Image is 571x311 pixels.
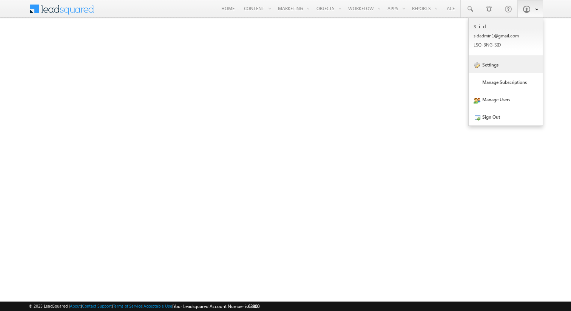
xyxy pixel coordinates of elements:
p: LSQ-B NG-SI D [474,42,538,48]
a: Settings [469,56,543,73]
a: Contact Support [82,303,112,308]
span: Your Leadsquared Account Number is [173,303,259,309]
a: Manage Users [469,91,543,108]
a: Sid sidadmin1@gmail.com LSQ-BNG-SID [469,18,543,56]
a: Sign Out [469,108,543,125]
span: © 2025 LeadSquared | | | | | [29,303,259,310]
a: Terms of Service [113,303,142,308]
p: Sid [474,23,538,29]
a: About [70,303,81,308]
span: 63800 [248,303,259,309]
p: sidad min1@ gmail .com [474,33,538,39]
a: Manage Subscriptions [469,73,543,91]
a: Acceptable Use [144,303,172,308]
